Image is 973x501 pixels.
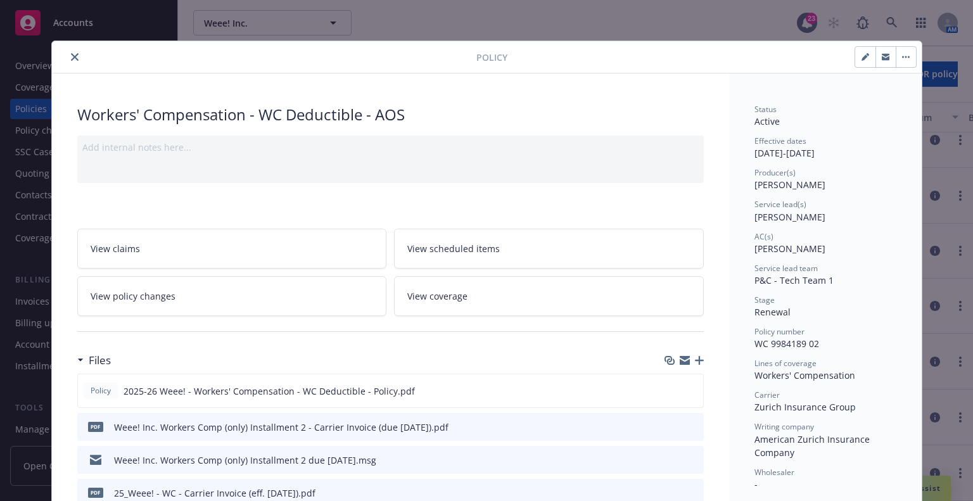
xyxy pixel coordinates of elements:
[754,401,856,413] span: Zurich Insurance Group
[687,384,698,398] button: preview file
[754,421,814,432] span: Writing company
[754,199,806,210] span: Service lead(s)
[91,242,140,255] span: View claims
[754,136,806,146] span: Effective dates
[754,326,804,337] span: Policy number
[666,384,677,398] button: download file
[88,488,103,497] span: pdf
[754,369,896,382] div: Workers' Compensation
[394,229,704,269] a: View scheduled items
[754,338,819,350] span: WC 9984189 02
[754,478,758,490] span: -
[754,231,773,242] span: AC(s)
[91,289,175,303] span: View policy changes
[407,242,500,255] span: View scheduled items
[754,211,825,223] span: [PERSON_NAME]
[667,486,677,500] button: download file
[754,358,817,369] span: Lines of coverage
[394,276,704,316] a: View coverage
[687,453,699,467] button: preview file
[77,104,704,125] div: Workers' Compensation - WC Deductible - AOS
[114,453,376,467] div: Weee! Inc. Workers Comp (only) Installment 2 due [DATE].msg
[754,179,825,191] span: [PERSON_NAME]
[754,306,791,318] span: Renewal
[667,421,677,434] button: download file
[77,352,111,369] div: Files
[687,421,699,434] button: preview file
[77,229,387,269] a: View claims
[82,141,699,154] div: Add internal notes here...
[754,136,896,160] div: [DATE] - [DATE]
[476,51,507,64] span: Policy
[754,167,796,178] span: Producer(s)
[754,274,834,286] span: P&C - Tech Team 1
[754,263,818,274] span: Service lead team
[754,243,825,255] span: [PERSON_NAME]
[67,49,82,65] button: close
[754,104,777,115] span: Status
[754,115,780,127] span: Active
[114,486,315,500] div: 25_Weee! - WC - Carrier Invoice (eff. [DATE]).pdf
[754,295,775,305] span: Stage
[754,390,780,400] span: Carrier
[687,486,699,500] button: preview file
[667,453,677,467] button: download file
[124,384,415,398] span: 2025-26 Weee! - Workers' Compensation - WC Deductible - Policy.pdf
[89,352,111,369] h3: Files
[754,433,872,459] span: American Zurich Insurance Company
[114,421,448,434] div: Weee! Inc. Workers Comp (only) Installment 2 - Carrier Invoice (due [DATE]).pdf
[754,467,794,478] span: Wholesaler
[88,385,113,396] span: Policy
[88,422,103,431] span: pdf
[407,289,467,303] span: View coverage
[77,276,387,316] a: View policy changes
